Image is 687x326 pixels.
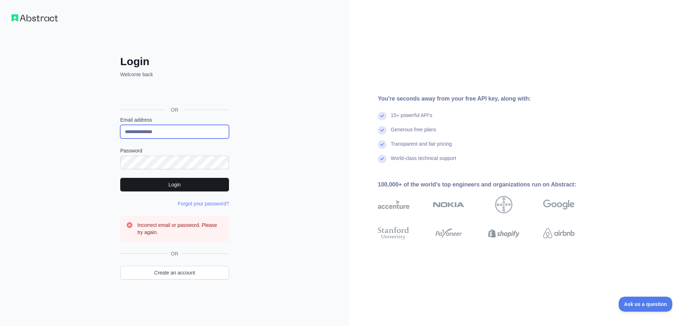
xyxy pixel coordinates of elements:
[120,147,229,154] label: Password
[117,86,231,102] iframe: Bouton "Se connecter avec Google"
[433,225,464,241] img: payoneer
[378,94,598,103] div: You're seconds away from your free API key, along with:
[165,106,184,113] span: OR
[168,250,181,257] span: OR
[495,196,512,213] img: bayer
[433,196,464,213] img: nokia
[378,196,409,213] img: accenture
[178,201,229,206] a: Forgot your password?
[543,196,575,213] img: google
[378,126,386,135] img: check mark
[378,180,598,189] div: 100,000+ of the world's top engineers and organizations run on Abstract:
[120,178,229,191] button: Login
[391,140,452,155] div: Transparent and fair pricing
[543,225,575,241] img: airbnb
[378,140,386,149] img: check mark
[120,71,229,78] p: Welcome back
[120,55,229,68] h2: Login
[488,225,520,241] img: shopify
[391,112,432,126] div: 15+ powerful API's
[378,225,409,241] img: stanford university
[11,14,58,21] img: Workflow
[120,266,229,279] a: Create an account
[378,155,386,163] img: check mark
[619,297,673,312] iframe: Toggle Customer Support
[391,155,456,169] div: World-class technical support
[391,126,436,140] div: Generous free plans
[378,112,386,120] img: check mark
[120,116,229,123] label: Email address
[137,222,223,236] h3: Incorrect email or password. Please try again.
